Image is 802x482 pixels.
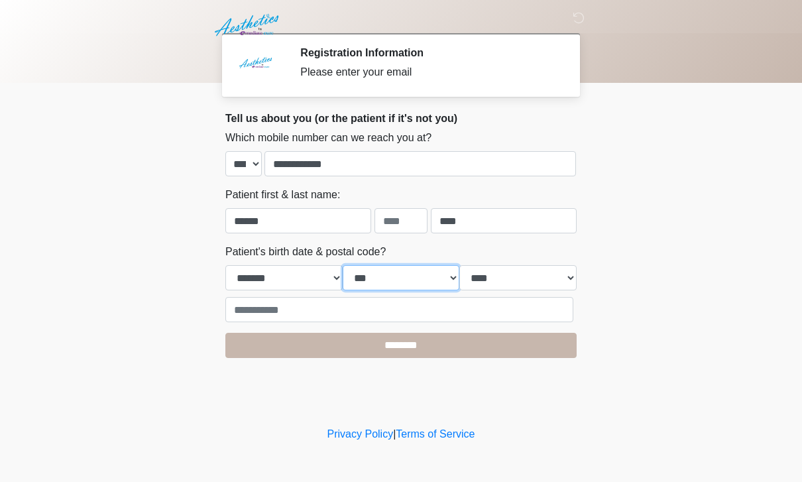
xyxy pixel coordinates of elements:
label: Patient's birth date & postal code? [225,244,386,260]
h2: Registration Information [300,46,557,59]
a: Terms of Service [396,428,475,440]
a: Privacy Policy [327,428,394,440]
img: Agent Avatar [235,46,275,86]
label: Which mobile number can we reach you at? [225,130,431,146]
img: Aesthetics by Emediate Cure Logo [212,10,284,40]
label: Patient first & last name: [225,187,340,203]
a: | [393,428,396,440]
h2: Tell us about you (or the patient if it's not you) [225,112,577,125]
div: Please enter your email [300,64,557,80]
